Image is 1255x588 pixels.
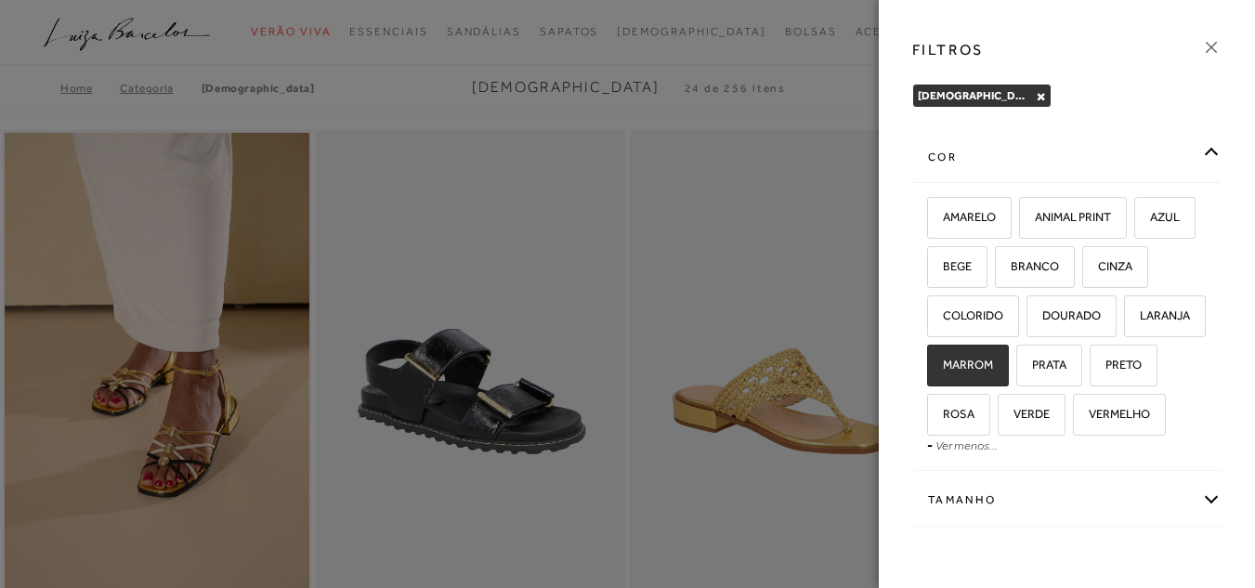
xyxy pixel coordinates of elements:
[927,438,933,452] span: -
[992,260,1011,279] input: BRANCO
[1028,308,1101,322] span: DOURADO
[997,259,1059,273] span: BRANCO
[929,210,996,224] span: AMARELO
[918,89,1039,102] span: [DEMOGRAPHIC_DATA]
[1000,407,1050,421] span: VERDE
[1036,90,1046,103] button: Rasteiras Close
[913,133,1221,182] div: cor
[929,407,974,421] span: ROSA
[1131,211,1150,229] input: AZUL
[935,438,998,452] a: Ver menos...
[1070,408,1089,426] input: VERMELHO
[924,309,943,328] input: COLORIDO
[995,408,1013,426] input: VERDE
[1084,259,1132,273] span: CINZA
[1092,358,1142,372] span: PRETO
[929,358,993,372] span: MARROM
[1087,359,1105,377] input: PRETO
[1075,407,1150,421] span: VERMELHO
[1079,260,1098,279] input: CINZA
[912,39,984,60] h3: FILTROS
[929,308,1003,322] span: COLORIDO
[924,359,943,377] input: MARROM
[913,476,1221,525] div: Tamanho
[1136,210,1180,224] span: AZUL
[1121,309,1140,328] input: LARANJA
[1021,210,1111,224] span: ANIMAL PRINT
[1016,211,1035,229] input: ANIMAL PRINT
[1013,359,1032,377] input: PRATA
[1126,308,1190,322] span: LARANJA
[929,259,972,273] span: BEGE
[924,408,943,426] input: ROSA
[924,211,943,229] input: AMARELO
[1024,309,1042,328] input: DOURADO
[924,260,943,279] input: BEGE
[1018,358,1066,372] span: PRATA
